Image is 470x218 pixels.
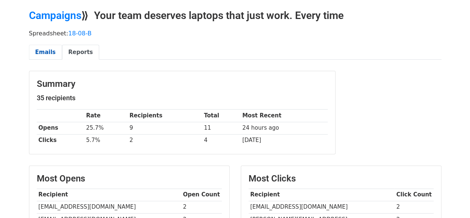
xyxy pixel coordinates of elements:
[240,134,327,146] td: [DATE]
[37,122,84,134] th: Opens
[62,45,99,60] a: Reports
[37,201,181,213] td: [EMAIL_ADDRESS][DOMAIN_NAME]
[37,79,328,89] h3: Summary
[202,110,240,122] th: Total
[68,30,92,37] a: 18-08-B
[37,173,222,184] h3: Most Opens
[395,189,434,201] th: Click Count
[128,110,202,122] th: Recipients
[84,134,128,146] td: 5.7%
[84,110,128,122] th: Rate
[202,134,240,146] td: 4
[37,94,328,102] h5: 35 recipients
[249,189,395,201] th: Recipient
[181,201,222,213] td: 2
[240,110,327,122] th: Most Recent
[37,189,181,201] th: Recipient
[128,134,202,146] td: 2
[29,9,441,22] h2: ⟫ Your team deserves laptops that just work. Every time
[29,45,62,60] a: Emails
[433,182,470,218] iframe: Chat Widget
[37,134,84,146] th: Clicks
[395,201,434,213] td: 2
[128,122,202,134] td: 9
[240,122,327,134] td: 24 hours ago
[84,122,128,134] td: 25.7%
[202,122,240,134] td: 11
[181,189,222,201] th: Open Count
[249,201,395,213] td: [EMAIL_ADDRESS][DOMAIN_NAME]
[249,173,434,184] h3: Most Clicks
[29,9,81,22] a: Campaigns
[29,29,441,37] p: Spreadsheet:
